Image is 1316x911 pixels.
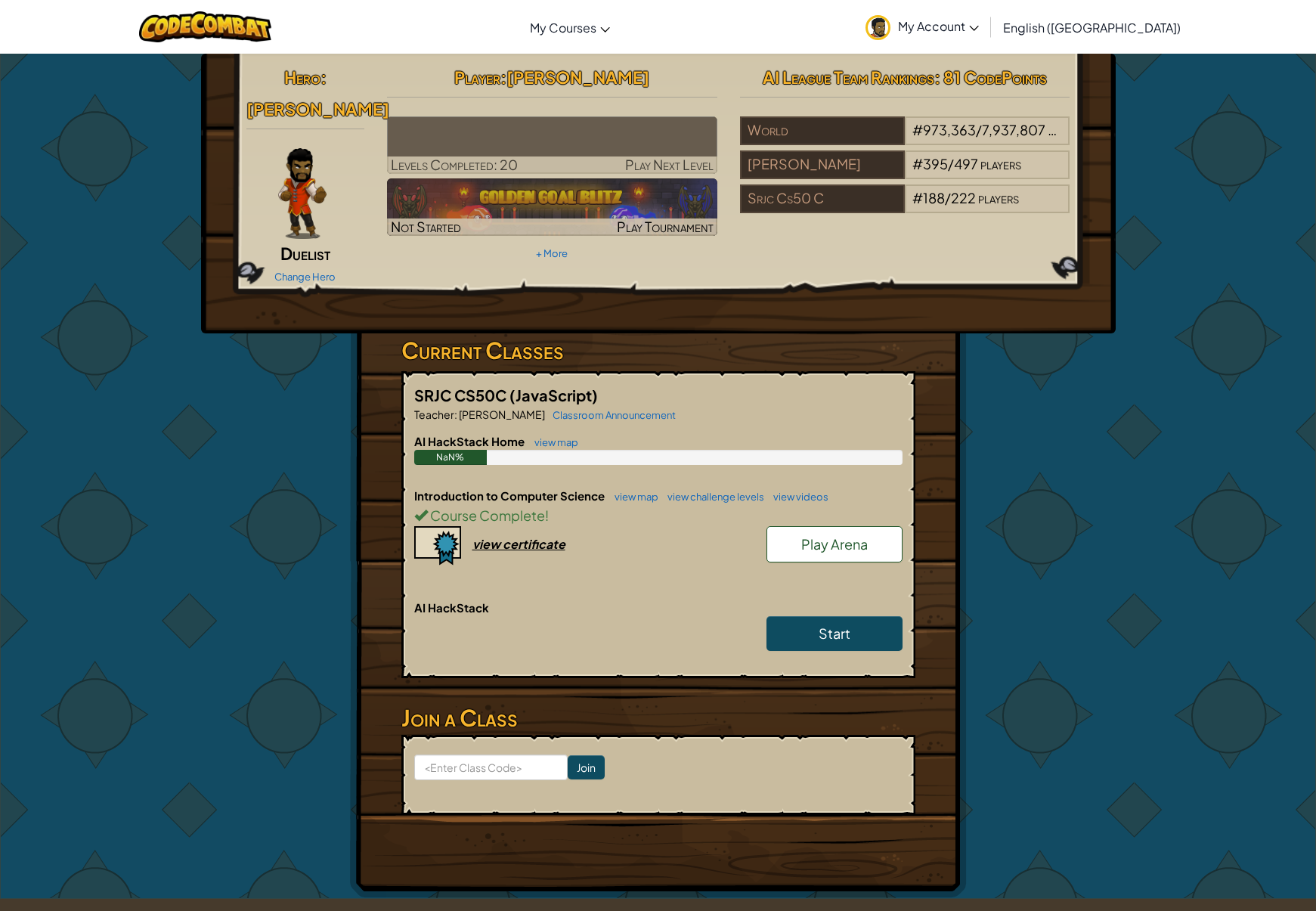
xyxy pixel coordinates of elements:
[414,755,568,780] input: <Enter Class Code>
[274,271,336,283] a: Change Hero
[740,116,905,145] div: World
[740,131,1070,148] a: World#973,363/7,937,807players
[454,407,457,421] span: :
[280,243,330,264] span: Duelist
[923,121,976,138] span: 973,363
[530,20,596,36] span: My Courses
[980,155,1021,172] span: players
[414,450,488,465] div: NaN%
[414,536,565,552] a: view certificate
[660,491,764,503] a: view challenge levels
[617,218,714,235] span: Play Tournament
[948,155,954,172] span: /
[766,491,828,503] a: view videos
[428,507,545,524] span: Course Complete
[414,407,454,421] span: Teacher
[387,178,717,236] img: Golden Goal
[865,15,890,40] img: avatar
[996,7,1188,48] a: English ([GEOGRAPHIC_DATA])
[923,155,948,172] span: 395
[414,600,489,615] span: AI HackStack
[945,189,951,206] span: /
[391,156,518,173] span: Levels Completed: 20
[457,407,545,421] span: [PERSON_NAME]
[278,148,327,239] img: duelist-pose.png
[912,189,923,206] span: #
[763,67,934,88] span: AI League Team Rankings
[898,18,979,34] span: My Account
[568,755,605,779] input: Join
[509,386,598,404] span: (JavaScript)
[414,488,607,503] span: Introduction to Computer Science
[976,121,982,138] span: /
[414,526,461,566] img: certificate-icon.png
[414,386,509,404] span: SRJC CS50C
[246,98,389,119] span: [PERSON_NAME]
[766,616,903,651] a: Start
[982,121,1045,138] span: 7,937,807
[951,189,976,206] span: 222
[527,436,578,448] a: view map
[801,535,868,553] span: Play Arena
[934,67,1047,88] span: : 81 CodePoints
[139,11,271,42] img: CodeCombat logo
[625,156,714,173] span: Play Next Level
[454,67,500,88] span: Player
[500,67,506,88] span: :
[401,333,915,367] h3: Current Classes
[391,218,461,235] span: Not Started
[740,184,905,213] div: Srjc Cs50 C
[978,189,1019,206] span: players
[954,155,978,172] span: 497
[607,491,658,503] a: view map
[740,199,1070,216] a: Srjc Cs50 C#188/222players
[740,165,1070,182] a: [PERSON_NAME]#395/497players
[545,409,676,421] a: Classroom Announcement
[387,178,717,236] a: Not StartedPlay Tournament
[506,67,649,88] span: [PERSON_NAME]
[858,3,986,51] a: My Account
[1003,20,1181,36] span: English ([GEOGRAPHIC_DATA])
[912,155,923,172] span: #
[819,624,850,642] span: Start
[320,67,327,88] span: :
[414,434,527,448] span: AI HackStack Home
[912,121,923,138] span: #
[284,67,320,88] span: Hero
[472,536,565,552] div: view certificate
[545,507,549,524] span: !
[923,189,945,206] span: 188
[401,701,915,735] h3: Join a Class
[1048,121,1088,138] span: players
[536,247,568,259] a: + More
[740,150,905,179] div: [PERSON_NAME]
[522,7,618,48] a: My Courses
[387,116,717,174] a: Play Next Level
